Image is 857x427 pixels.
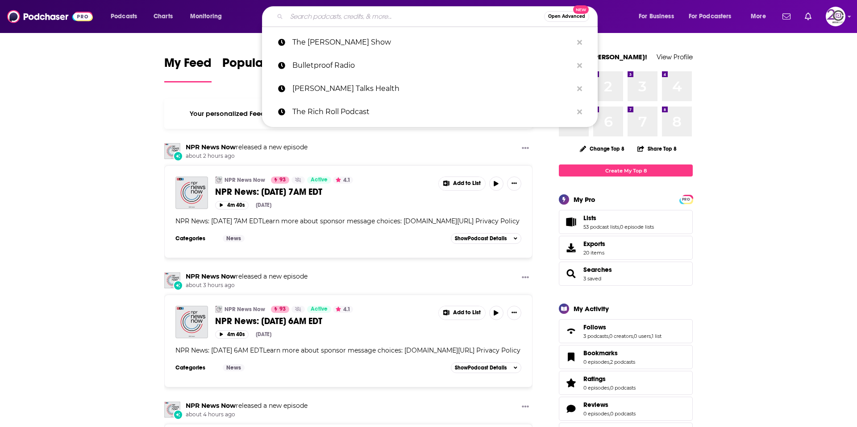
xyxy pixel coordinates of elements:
[175,364,216,371] h3: Categories
[609,333,633,339] a: 0 creators
[225,177,265,184] a: NPR News Now
[455,365,507,371] span: Show Podcast Details
[453,180,481,187] span: Add to List
[559,397,693,421] span: Reviews
[175,346,520,354] span: NPR News: [DATE] 6AM EDTLearn more about sponsor message choices: [DOMAIN_NAME][URL] Privacy Policy
[583,214,654,222] a: Lists
[609,411,610,417] span: ,
[544,11,589,22] button: Open AdvancedNew
[223,364,245,371] a: News
[292,77,573,100] p: TED Talks Health
[256,331,271,337] div: [DATE]
[164,55,212,82] a: My Feed
[186,152,308,160] span: about 2 hours ago
[279,305,286,314] span: 93
[609,359,610,365] span: ,
[262,77,598,100] a: [PERSON_NAME] Talks Health
[311,305,328,314] span: Active
[559,262,693,286] span: Searches
[175,217,520,225] span: NPR News: [DATE] 7AM EDTLearn more about sponsor message choices: [DOMAIN_NAME][URL] Privacy Policy
[215,306,222,313] img: NPR News Now
[186,272,236,280] a: NPR News Now
[632,9,685,24] button: open menu
[256,202,271,208] div: [DATE]
[583,375,606,383] span: Ratings
[610,385,636,391] a: 0 podcasts
[637,140,677,157] button: Share Top 8
[559,164,693,177] a: Create My Top 8
[186,402,236,410] a: NPR News Now
[186,272,308,281] h3: released a new episode
[451,233,521,244] button: ShowPodcast Details
[292,100,573,123] p: The Rich Roll Podcast
[548,14,585,19] span: Open Advanced
[562,402,580,415] a: Reviews
[104,9,149,24] button: open menu
[164,272,180,288] img: NPR News Now
[262,54,598,77] a: Bulletproof Radio
[186,402,308,410] h3: released a new episode
[164,99,533,129] div: Your personalized Feed is curated based on the Podcasts, Creators, Users, and Lists that you Follow.
[683,9,745,24] button: open menu
[307,177,331,184] a: Active
[583,401,608,409] span: Reviews
[279,176,286,185] span: 93
[583,323,606,331] span: Follows
[186,411,308,419] span: about 4 hours ago
[164,143,180,159] img: NPR News Now
[271,177,289,184] a: 93
[633,333,634,339] span: ,
[634,333,651,339] a: 0 users
[215,186,322,197] span: NPR News: [DATE] 7AM EDT
[583,250,605,256] span: 20 items
[620,224,654,230] a: 0 episode lists
[562,325,580,337] a: Follows
[222,55,298,82] a: Popular Feed
[215,316,322,327] span: NPR News: [DATE] 6AM EDT
[562,242,580,254] span: Exports
[574,304,609,313] div: My Activity
[562,267,580,280] a: Searches
[518,272,533,283] button: Show More Button
[215,186,432,197] a: NPR News: [DATE] 7AM EDT
[801,9,815,24] a: Show notifications dropdown
[583,224,619,230] a: 53 podcast lists
[562,351,580,363] a: Bookmarks
[583,240,605,248] span: Exports
[215,177,222,184] img: NPR News Now
[311,176,328,185] span: Active
[681,196,691,203] span: PRO
[559,210,693,234] span: Lists
[583,359,609,365] a: 0 episodes
[455,235,507,242] span: Show Podcast Details
[175,306,208,338] a: NPR News: 08-28-2025 6AM EDT
[333,177,353,184] button: 4.1
[7,8,93,25] img: Podchaser - Follow, Share and Rate Podcasts
[173,280,183,290] div: New Episode
[583,214,596,222] span: Lists
[186,143,236,151] a: NPR News Now
[608,333,609,339] span: ,
[164,402,180,418] img: NPR News Now
[215,201,249,209] button: 4m 40s
[175,177,208,209] img: NPR News: 08-28-2025 7AM EDT
[826,7,845,26] button: Show profile menu
[779,9,794,24] a: Show notifications dropdown
[148,9,178,24] a: Charts
[154,10,173,23] span: Charts
[225,306,265,313] a: NPR News Now
[262,100,598,123] a: The Rich Roll Podcast
[689,10,732,23] span: For Podcasters
[186,282,308,289] span: about 3 hours ago
[292,31,573,54] p: The Dr. Hyman Show
[453,309,481,316] span: Add to List
[583,349,618,357] span: Bookmarks
[518,402,533,413] button: Show More Button
[610,359,635,365] a: 2 podcasts
[639,10,674,23] span: For Business
[583,266,612,274] a: Searches
[173,410,183,419] div: New Episode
